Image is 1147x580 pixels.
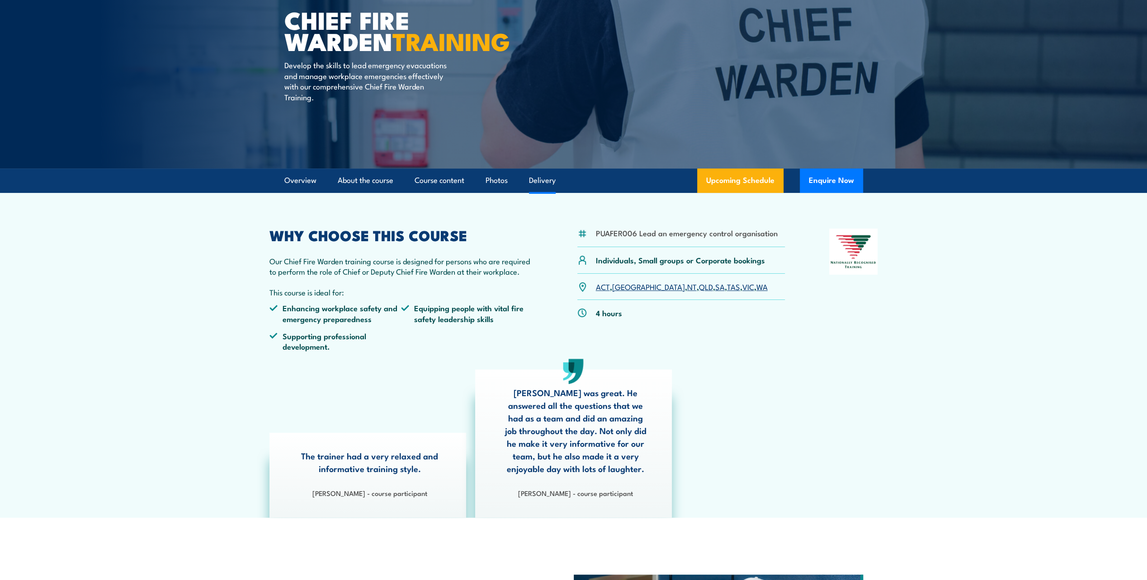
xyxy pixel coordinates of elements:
p: Develop the skills to lead emergency evacuations and manage workplace emergencies effectively wit... [284,60,449,102]
li: PUAFER006 Lead an emergency control organisation [596,228,778,238]
a: WA [756,281,768,292]
a: [GEOGRAPHIC_DATA] [612,281,685,292]
p: The trainer had a very relaxed and informative training style. [296,449,444,475]
p: [PERSON_NAME] was great. He answered all the questions that we had as a team and did an amazing j... [502,386,649,475]
strong: [PERSON_NAME] - course participant [312,488,427,498]
p: This course is ideal for: [269,287,533,297]
li: Equipping people with vital fire safety leadership skills [401,303,533,324]
a: Course content [415,168,464,192]
a: Photos [486,168,508,192]
li: Enhancing workplace safety and emergency preparedness [269,303,401,324]
a: Delivery [529,168,556,192]
a: Upcoming Schedule [697,168,784,193]
h1: Chief Fire Warden [284,9,508,51]
strong: TRAINING [392,22,510,59]
p: , , , , , , , [596,281,768,292]
p: Our Chief Fire Warden training course is designed for persons who are required to perform the rol... [269,256,533,277]
a: TAS [727,281,740,292]
a: ACT [596,281,610,292]
img: Nationally Recognised Training logo. [829,229,878,275]
p: 4 hours [596,308,622,318]
a: VIC [742,281,754,292]
strong: [PERSON_NAME] - course participant [518,488,633,498]
a: SA [715,281,725,292]
a: Overview [284,168,316,192]
button: Enquire Now [800,168,863,193]
a: About the course [338,168,393,192]
p: Individuals, Small groups or Corporate bookings [596,255,765,265]
a: QLD [699,281,713,292]
h2: WHY CHOOSE THIS COURSE [269,229,533,241]
li: Supporting professional development. [269,331,401,352]
a: NT [687,281,697,292]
